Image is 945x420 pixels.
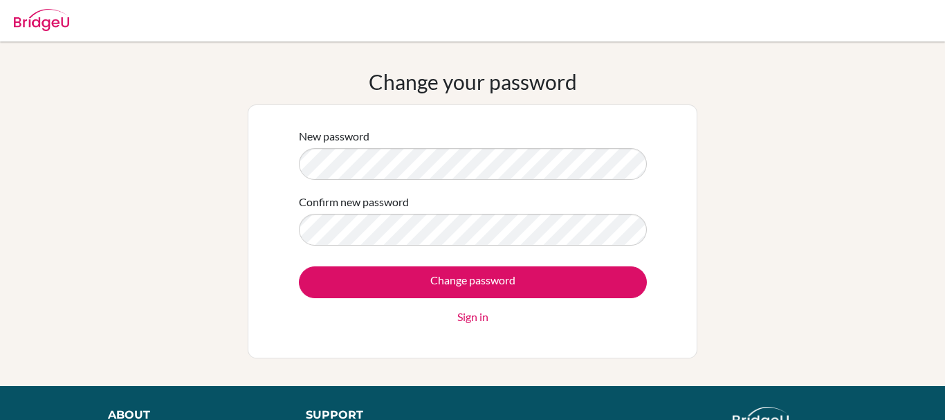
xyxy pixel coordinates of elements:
h1: Change your password [369,69,577,94]
input: Change password [299,266,647,298]
img: Bridge-U [14,9,69,31]
label: New password [299,128,369,145]
a: Sign in [457,309,488,325]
